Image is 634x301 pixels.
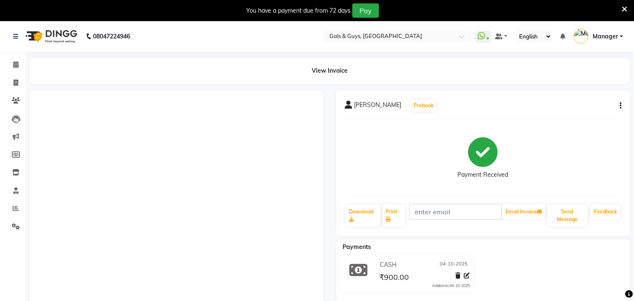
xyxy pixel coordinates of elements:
[346,205,381,227] a: Download
[411,100,436,112] button: Prebook
[93,25,130,48] b: 08047224946
[457,170,508,179] div: Payment Received
[352,3,379,18] button: Pay
[432,283,470,289] div: Added on 04-10-2025
[246,6,351,15] div: You have a payment due from 72 days
[574,29,588,44] img: Manager
[547,205,587,227] button: Send Message
[409,204,502,220] input: enter email
[379,272,409,284] span: ₹900.00
[354,101,401,112] span: [PERSON_NAME]
[382,205,405,227] a: Print
[590,205,620,219] a: Feedback
[343,243,371,251] span: Payments
[440,260,468,269] span: 04-10-2025
[22,25,79,48] img: logo
[502,205,545,219] button: Email Invoice
[593,32,618,41] span: Manager
[380,260,397,269] span: CASH
[30,58,630,84] div: View Invoice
